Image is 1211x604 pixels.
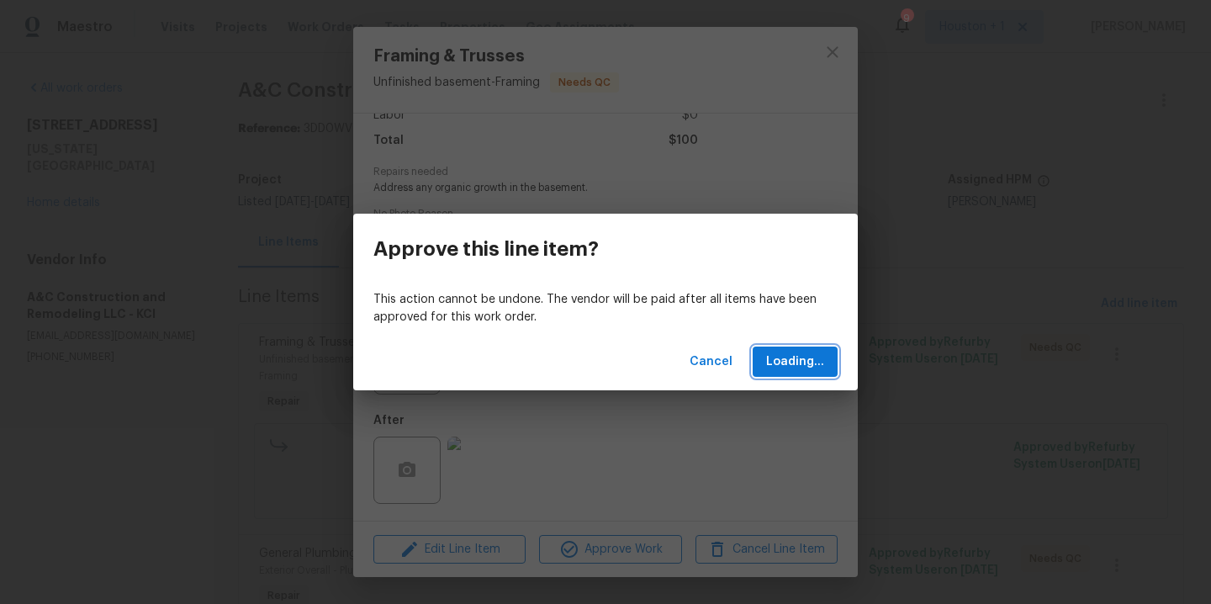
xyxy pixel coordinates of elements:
h3: Approve this line item? [373,237,599,261]
span: Loading... [766,352,824,373]
span: Cancel [690,352,732,373]
button: Loading... [753,347,838,378]
p: This action cannot be undone. The vendor will be paid after all items have been approved for this... [373,291,838,326]
button: Cancel [683,347,739,378]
